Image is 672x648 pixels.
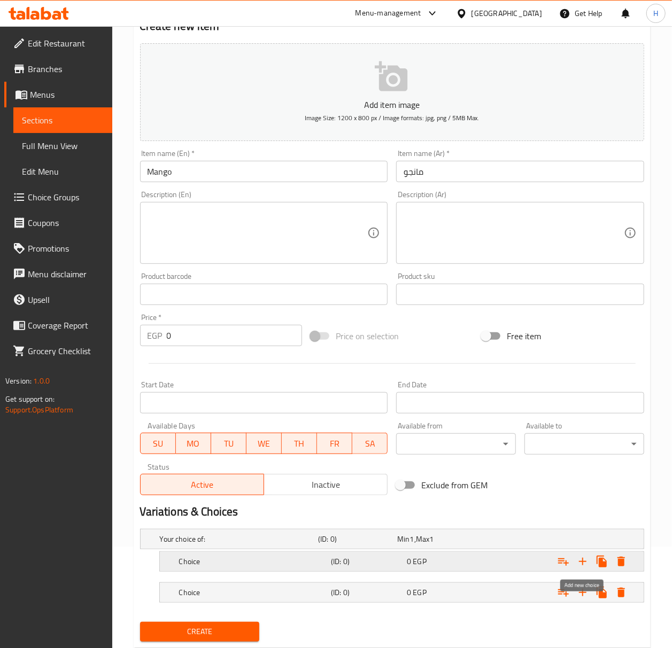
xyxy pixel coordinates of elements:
span: MO [180,436,207,451]
button: Delete Choice [612,552,631,571]
p: Add item image [157,98,628,111]
span: TH [286,436,313,451]
span: Grocery Checklist [28,345,104,357]
span: EGP [413,585,427,599]
span: 0 [407,585,411,599]
button: Clone new choice [592,552,612,571]
span: Coverage Report [28,319,104,332]
a: Promotions [4,236,112,261]
button: Add new choice [573,583,592,602]
h5: Your choice of: [160,534,314,544]
span: 1 [410,532,414,546]
div: ​ [396,433,516,455]
button: SU [140,433,176,454]
h5: Choice [179,556,327,567]
span: Menus [30,88,104,101]
a: Edit Restaurant [4,30,112,56]
input: Enter name En [140,161,388,182]
span: Create [149,625,251,638]
span: Image Size: 1200 x 800 px / Image formats: jpg, png / 5MB Max. [305,112,480,124]
button: FR [317,433,352,454]
div: ​ [524,433,644,455]
button: Delete Choice [612,583,631,602]
span: Choice Groups [28,191,104,204]
span: Exclude from GEM [421,479,488,491]
div: Expand [141,529,644,549]
a: Branches [4,56,112,82]
span: Upsell [28,293,104,306]
button: Add choice group [554,552,573,571]
span: Sections [22,114,104,127]
a: Support.OpsPlatform [5,403,73,417]
span: 1.0.0 [33,374,50,388]
h2: Create new item [140,18,644,34]
span: 0 [407,555,411,568]
button: Inactive [264,474,388,495]
button: Clone new choice [592,583,612,602]
input: Please enter price [167,325,303,346]
input: Please enter product sku [396,284,644,305]
span: Inactive [268,477,383,493]
a: Grocery Checklist [4,338,112,364]
span: FR [321,436,348,451]
div: Menu-management [356,7,421,20]
button: TU [211,433,246,454]
h5: (ID: 0) [318,534,393,544]
button: Create [140,622,260,642]
span: Edit Menu [22,165,104,178]
div: Expand [160,583,644,602]
div: Expand [160,552,644,571]
a: Edit Menu [13,159,112,184]
button: TH [282,433,317,454]
span: Price on selection [336,330,399,342]
span: Branches [28,63,104,75]
span: EGP [413,555,427,568]
a: Full Menu View [13,133,112,159]
a: Choice Groups [4,184,112,210]
span: 1 [429,532,434,546]
span: Version: [5,374,32,388]
a: Coverage Report [4,313,112,338]
input: Enter name Ar [396,161,644,182]
button: Active [140,474,264,495]
span: H [653,7,658,19]
span: SU [145,436,172,451]
span: Menu disclaimer [28,268,104,280]
span: Full Menu View [22,139,104,152]
p: EGP [148,329,163,342]
h5: (ID: 0) [331,587,403,598]
a: Upsell [4,287,112,313]
span: WE [251,436,277,451]
h2: Variations & Choices [140,504,644,520]
a: Menus [4,82,112,107]
span: Free item [507,330,541,342]
button: SA [352,433,388,454]
span: Max [416,532,429,546]
span: TU [215,436,242,451]
span: Coupons [28,216,104,229]
span: SA [357,436,383,451]
button: Add choice group [554,583,573,602]
span: Get support on: [5,392,55,406]
span: Edit Restaurant [28,37,104,50]
a: Coupons [4,210,112,236]
a: Menu disclaimer [4,261,112,287]
span: Promotions [28,242,104,255]
input: Please enter product barcode [140,284,388,305]
div: , [397,534,472,544]
button: Add item imageImage Size: 1200 x 800 px / Image formats: jpg, png / 5MB Max. [140,43,644,141]
button: MO [176,433,211,454]
h5: (ID: 0) [331,556,403,567]
a: Sections [13,107,112,133]
h5: Choice [179,587,327,598]
button: WE [246,433,282,454]
span: Active [145,477,260,493]
div: [GEOGRAPHIC_DATA] [472,7,542,19]
span: Min [397,532,410,546]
